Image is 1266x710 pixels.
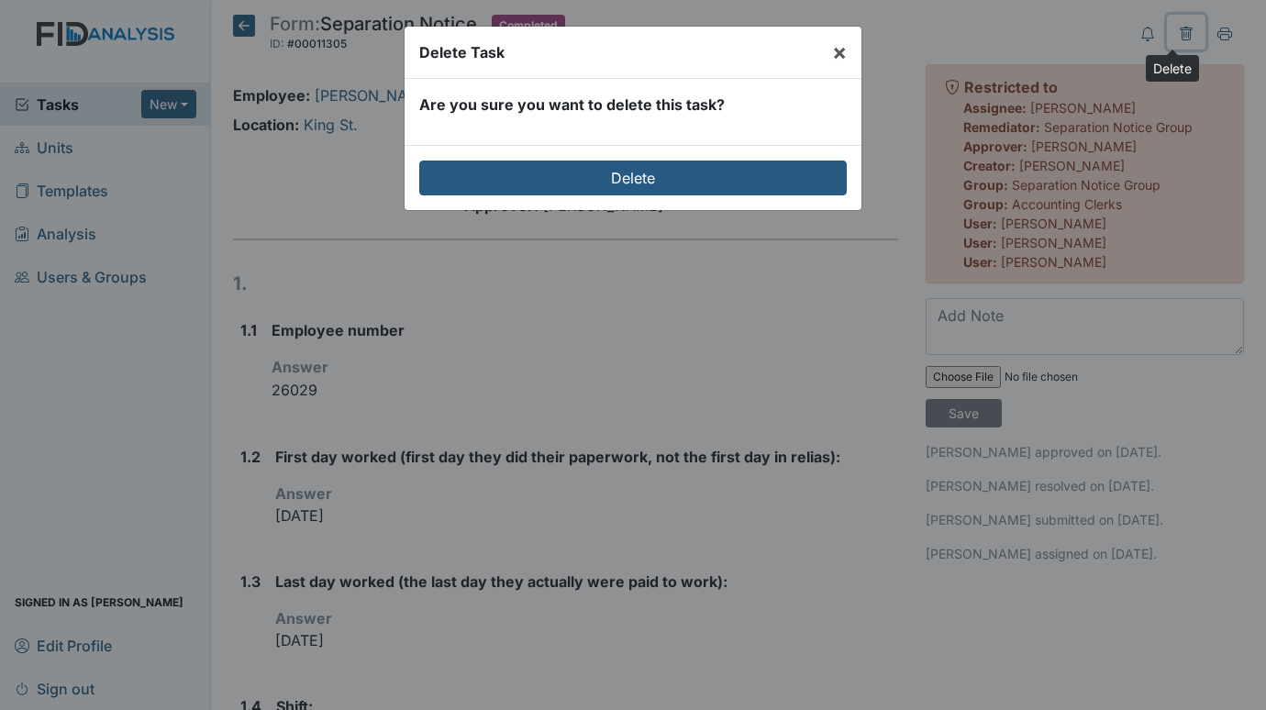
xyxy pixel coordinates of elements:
button: Close [817,27,861,78]
div: Delete Task [419,41,505,63]
strong: Are you sure you want to delete this task? [419,95,725,114]
input: Delete [419,161,847,195]
div: Delete [1146,55,1199,82]
span: × [832,39,847,65]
